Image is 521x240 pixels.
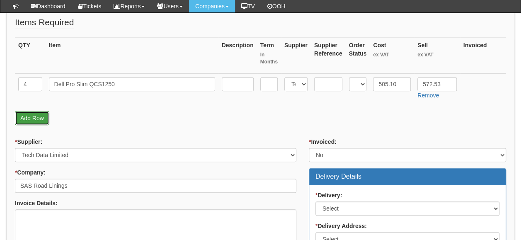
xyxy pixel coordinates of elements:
label: Company: [15,168,46,177]
small: In Months [260,51,278,65]
th: Description [218,38,257,74]
a: Remove [417,92,439,99]
label: Delivery Address: [315,222,367,230]
label: Supplier: [15,138,42,146]
th: Supplier [281,38,311,74]
th: QTY [15,38,46,74]
legend: Items Required [15,16,74,29]
small: ex VAT [417,51,457,58]
label: Invoiced: [309,138,337,146]
th: Invoiced [460,38,506,74]
th: Sell [414,38,460,74]
th: Item [46,38,218,74]
small: ex VAT [373,51,411,58]
th: Cost [370,38,414,74]
th: Order Status [346,38,370,74]
h3: Delivery Details [315,173,499,180]
a: Add Row [15,111,49,125]
label: Delivery: [315,191,342,199]
th: Term [257,38,281,74]
th: Supplier Reference [311,38,346,74]
label: Invoice Details: [15,199,58,207]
